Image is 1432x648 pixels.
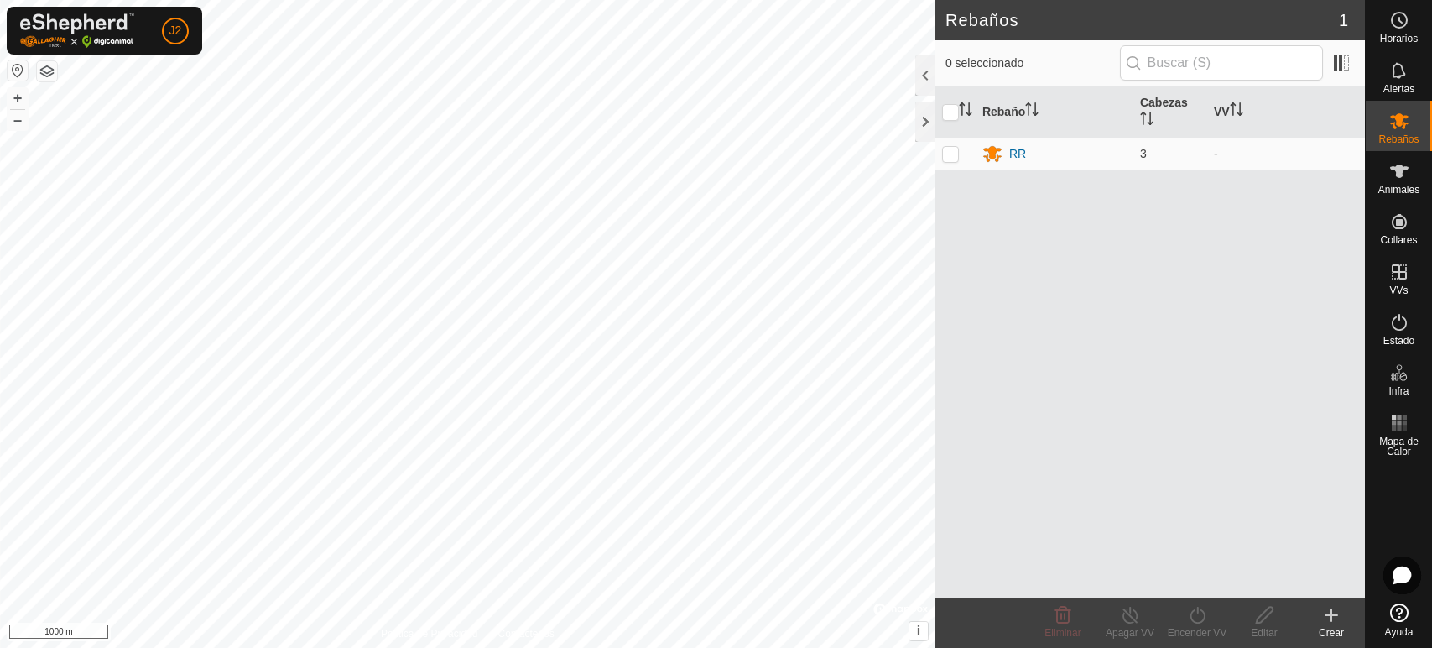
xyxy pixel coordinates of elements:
p-sorticon: Activar para ordenar [959,105,972,118]
span: Mapa de Calor [1370,436,1428,457]
div: Apagar VV [1096,625,1164,640]
span: Infra [1388,386,1409,396]
a: Política de Privacidad [381,626,477,641]
button: Restablecer Mapa [8,60,28,81]
span: Horarios [1380,34,1418,44]
th: Cabezas [1133,87,1207,138]
p-sorticon: Activar para ordenar [1025,105,1039,118]
span: i [917,624,920,638]
span: Alertas [1383,84,1414,94]
span: 3 [1140,147,1147,160]
span: J2 [169,22,182,39]
span: Estado [1383,336,1414,346]
span: 1 [1339,8,1348,33]
div: Editar [1231,625,1298,640]
span: Collares [1380,235,1417,245]
h2: Rebaños [945,10,1339,30]
a: Contáctenos [497,626,554,641]
p-sorticon: Activar para ordenar [1230,105,1243,118]
span: VVs [1389,285,1408,295]
th: Rebaño [976,87,1133,138]
div: Crear [1298,625,1365,640]
p-sorticon: Activar para ordenar [1140,114,1153,128]
span: Ayuda [1385,627,1414,637]
div: Encender VV [1164,625,1231,640]
span: 0 seleccionado [945,55,1120,72]
input: Buscar (S) [1120,45,1323,81]
span: Animales [1378,185,1419,195]
button: + [8,88,28,108]
img: Logo Gallagher [20,13,134,48]
button: Capas del Mapa [37,61,57,81]
a: Ayuda [1366,597,1432,644]
div: RR [1009,145,1026,163]
button: – [8,110,28,130]
span: Rebaños [1378,134,1419,144]
span: Eliminar [1044,627,1081,639]
th: VV [1207,87,1365,138]
td: - [1207,137,1365,170]
button: i [909,622,928,640]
